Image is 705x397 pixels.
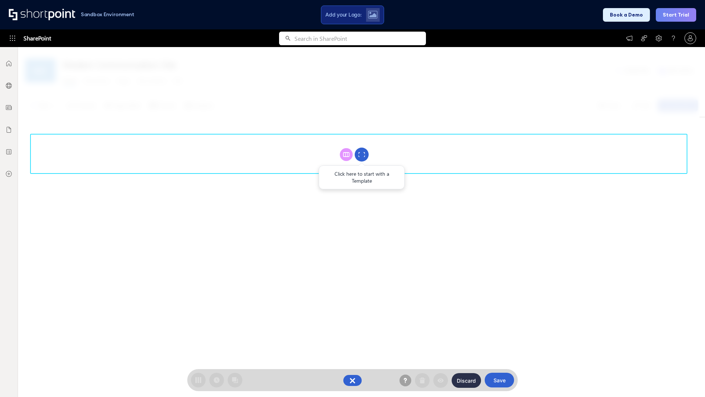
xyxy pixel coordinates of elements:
[485,373,514,387] button: Save
[368,11,377,19] img: Upload logo
[23,29,51,47] span: SharePoint
[294,32,426,45] input: Search in SharePoint
[656,8,696,22] button: Start Trial
[325,11,361,18] span: Add your Logo:
[668,362,705,397] iframe: Chat Widget
[603,8,650,22] button: Book a Demo
[452,373,481,388] button: Discard
[81,12,134,17] h1: Sandbox Environment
